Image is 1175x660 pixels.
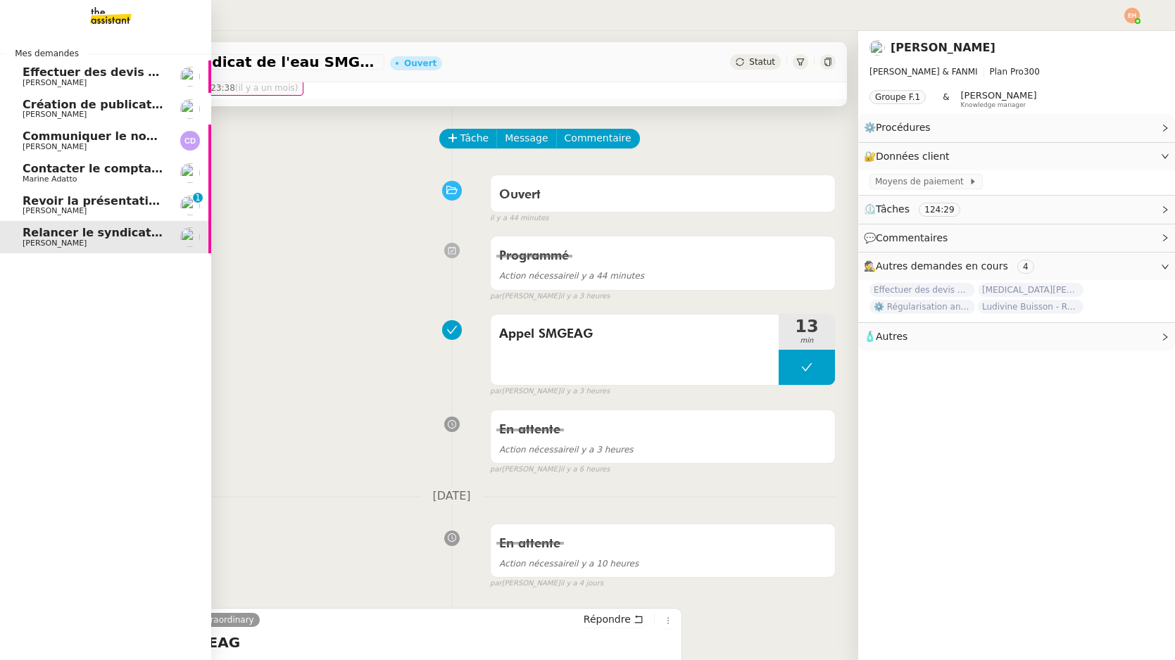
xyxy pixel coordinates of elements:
[496,129,556,148] button: Message
[499,559,639,569] span: il y a 10 heures
[490,386,502,398] span: par
[560,386,610,398] span: il y a 3 heures
[195,193,201,205] p: 1
[864,120,937,136] span: ⚙️
[421,487,482,506] span: [DATE]
[876,232,948,243] span: Commentaires
[858,323,1175,350] div: 🧴Autres
[869,40,885,56] img: users%2FcRgg4TJXLQWrBH1iwK9wYfCha1e2%2Favatar%2Fc9d2fa25-7b78-4dd4-b0f3-ccfa08be62e5
[499,271,644,281] span: il y a 44 minutes
[1124,8,1140,23] img: svg
[180,196,200,215] img: users%2FFyDJaacbjjQ453P8CnboQfy58ng1%2Favatar%2F303ecbdd-43bb-473f-a9a4-27a42b8f4fe3
[875,174,969,189] span: Moyens de paiement
[876,260,1008,272] span: Autres demandes en cours
[499,559,574,569] span: Action nécessaire
[779,318,835,335] span: 13
[73,55,379,69] span: Relancer le syndicat de l'eau SMGEAG
[490,464,610,476] small: [PERSON_NAME]
[23,162,284,175] span: Contacter le comptable de Wagmi Trends
[560,464,610,476] span: il y a 6 heures
[864,148,955,165] span: 🔐
[505,130,548,146] span: Message
[499,250,569,262] span: Programmé
[961,90,1037,101] span: [PERSON_NAME]
[579,611,648,627] button: Répondre
[180,67,200,87] img: users%2FcRgg4TJXLQWrBH1iwK9wYfCha1e2%2Favatar%2Fc9d2fa25-7b78-4dd4-b0f3-ccfa08be62e5
[23,110,87,119] span: [PERSON_NAME]
[460,130,489,146] span: Tâche
[183,615,254,625] span: Be Extraordinary
[858,114,1175,141] div: ⚙️Procédures
[978,283,1083,297] span: [MEDICAL_DATA][PERSON_NAME] - Régularisation annuelles des charges locatives
[499,189,541,201] span: Ouvert
[235,83,299,93] span: (il y a un mois)
[180,163,200,183] img: users%2Fu5utAm6r22Q2efrA9GW4XXK0tp42%2Favatar%2Fec7cfc88-a6c7-457c-b43b-5a2740bdf05f
[919,203,960,217] nz-tag: 124:29
[499,271,574,281] span: Action nécessaire
[490,578,603,590] small: [PERSON_NAME]
[858,253,1175,280] div: 🕵️Autres demandes en cours 4
[556,129,640,148] button: Commentaire
[978,300,1083,314] span: Ludivine Buisson - Régularisation annuelles des charges locatives
[560,291,610,303] span: il y a 3 heures
[891,41,995,54] a: [PERSON_NAME]
[180,99,200,119] img: users%2FFyDJaacbjjQ453P8CnboQfy58ng1%2Favatar%2F303ecbdd-43bb-473f-a9a4-27a42b8f4fe3
[869,67,978,77] span: [PERSON_NAME] & FANMI
[499,324,770,345] span: Appel SMGEAG
[499,445,634,455] span: il y a 3 heures
[23,129,301,143] span: Communiquer le nouveau RIB aux syndicats
[23,194,241,208] span: Revoir la présentation PowerPoint
[193,193,203,203] nz-badge-sup: 1
[864,260,1040,272] span: 🕵️
[961,90,1037,108] app-user-label: Knowledge manager
[490,291,502,303] span: par
[961,101,1026,109] span: Knowledge manager
[1024,67,1040,77] span: 300
[565,130,632,146] span: Commentaire
[439,129,498,148] button: Tâche
[23,65,224,79] span: Effectuer des devis d'assurance
[876,203,910,215] span: Tâches
[23,142,87,151] span: [PERSON_NAME]
[779,335,835,347] span: min
[490,386,610,398] small: [PERSON_NAME]
[499,424,560,436] span: En attente
[864,331,907,342] span: 🧴
[23,98,451,111] span: Création de publications Linkedin pour les articles - 8 octobre 2025
[1017,260,1034,274] nz-tag: 4
[180,227,200,247] img: users%2FcRgg4TJXLQWrBH1iwK9wYfCha1e2%2Favatar%2Fc9d2fa25-7b78-4dd4-b0f3-ccfa08be62e5
[23,206,87,215] span: [PERSON_NAME]
[943,90,949,108] span: &
[864,203,972,215] span: ⏲️
[499,445,574,455] span: Action nécessaire
[23,226,263,239] span: Relancer le syndicat de l'eau SMGEAG
[6,46,87,61] span: Mes demandes
[584,612,631,626] span: Répondre
[869,283,975,297] span: Effectuer des devis d'assurance
[876,331,907,342] span: Autres
[490,291,610,303] small: [PERSON_NAME]
[858,143,1175,170] div: 🔐Données client
[869,300,975,314] span: ⚙️ Régularisation annuelle des charges locatives
[404,59,436,68] div: Ouvert
[180,81,299,95] span: [DATE] 23:38
[490,578,502,590] span: par
[560,578,603,590] span: il y a 4 jours
[858,196,1175,223] div: ⏲️Tâches 124:29
[490,464,502,476] span: par
[23,78,87,87] span: [PERSON_NAME]
[876,122,931,133] span: Procédures
[490,212,549,224] span: il y a 44 minutes
[864,232,954,243] span: 💬
[749,57,775,67] span: Statut
[876,151,950,162] span: Données client
[74,633,676,652] h4: Re: Relance SMGEAG
[180,131,200,151] img: svg
[499,538,560,550] span: En attente
[869,90,926,104] nz-tag: Groupe F.1
[23,239,87,248] span: [PERSON_NAME]
[990,67,1024,77] span: Plan Pro
[23,174,77,184] span: Marine Adatto
[858,224,1175,252] div: 💬Commentaires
